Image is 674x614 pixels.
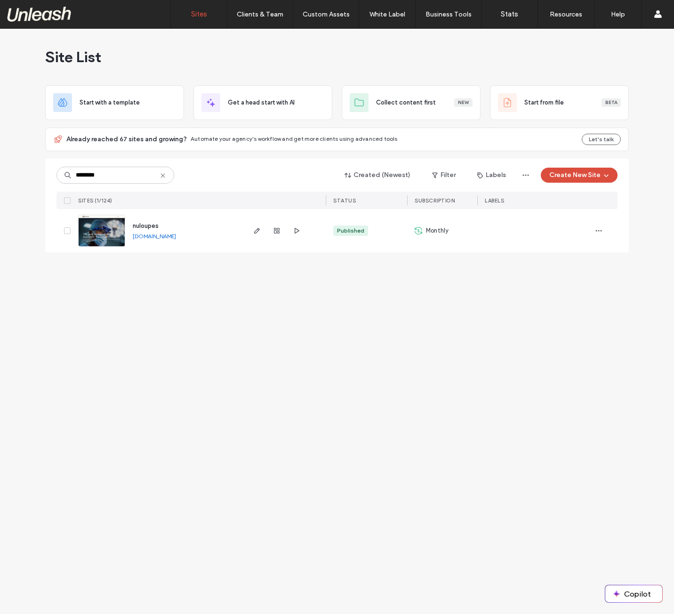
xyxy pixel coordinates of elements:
[469,168,514,183] button: Labels
[605,585,662,602] button: Copilot
[45,48,101,66] span: Site List
[66,135,187,144] span: Already reached 67 sites and growing?
[337,226,364,235] div: Published
[369,10,405,18] label: White Label
[237,10,283,18] label: Clients & Team
[342,85,481,120] div: Collect content firstNew
[333,197,356,204] span: STATUS
[415,197,455,204] span: SUBSCRIPTION
[191,10,207,18] label: Sites
[611,10,625,18] label: Help
[303,10,350,18] label: Custom Assets
[376,98,436,107] span: Collect content first
[78,197,112,204] span: SITES (1/124)
[501,10,518,18] label: Stats
[426,226,449,235] span: Monthly
[133,233,176,240] a: [DOMAIN_NAME]
[602,98,621,107] div: Beta
[550,10,582,18] label: Resources
[425,10,472,18] label: Business Tools
[454,98,473,107] div: New
[21,7,40,15] span: Help
[582,134,621,145] button: Let's talk
[423,168,465,183] button: Filter
[490,85,629,120] div: Start from fileBeta
[191,135,398,142] span: Automate your agency's workflow and get more clients using advanced tools
[337,168,419,183] button: Created (Newest)
[485,197,504,204] span: LABELS
[524,98,564,107] span: Start from file
[133,222,159,229] a: nuloupes
[45,85,184,120] div: Start with a template
[541,168,618,183] button: Create New Site
[228,98,295,107] span: Get a head start with AI
[80,98,140,107] span: Start with a template
[193,85,332,120] div: Get a head start with AI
